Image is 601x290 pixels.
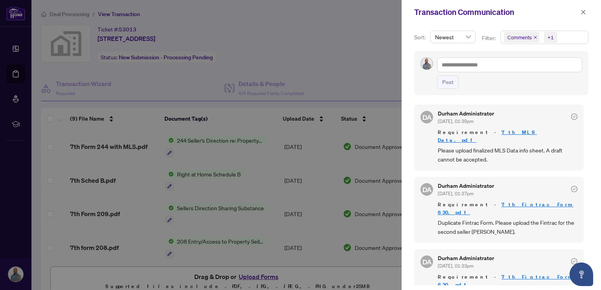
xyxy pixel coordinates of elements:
[533,35,537,39] span: close
[438,111,494,116] h5: Durham Administrator
[504,32,539,43] span: Comments
[437,75,459,89] button: Post
[571,258,577,264] span: check-circle
[438,263,474,269] span: [DATE], 01:33pm
[421,58,433,70] img: Profile Icon
[422,256,431,267] span: DA
[507,33,532,41] span: Comments
[438,218,577,237] span: Duplicate Fintrac Form. Please upload the Fintrac for the second seller [PERSON_NAME].
[438,201,573,216] a: 7th Fintrac Form 630.pdf
[435,31,471,43] span: Newest
[482,34,497,42] p: Filter:
[438,183,494,189] h5: Durham Administrator
[438,273,577,289] span: Requirement -
[422,112,431,122] span: DA
[438,255,494,261] h5: Durham Administrator
[414,33,427,42] p: Sort:
[438,191,474,196] span: [DATE], 01:37pm
[571,186,577,192] span: check-circle
[438,201,577,217] span: Requirement -
[571,114,577,120] span: check-circle
[414,6,578,18] div: Transaction Communication
[570,262,593,286] button: Open asap
[438,146,577,164] span: Please upload finalized MLS Data info sheet. A draft cannot be accepted.
[422,184,431,195] span: DA
[548,33,554,41] div: +1
[438,273,573,288] a: 7th Fintrac Form 630.pdf
[438,128,577,144] span: Requirement -
[581,9,586,15] span: close
[438,118,474,124] span: [DATE], 01:39pm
